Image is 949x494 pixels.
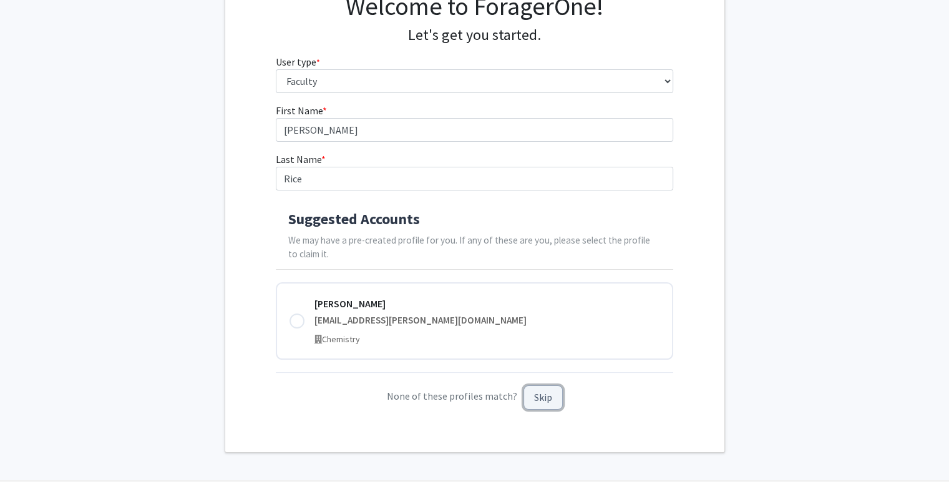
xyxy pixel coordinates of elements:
h4: Let's get you started. [276,26,673,44]
p: None of these profiles match? [276,385,673,410]
button: Skip [523,385,563,410]
span: Last Name [276,153,321,165]
div: [PERSON_NAME] [314,296,659,311]
p: We may have a pre-created profile for you. If any of these are you, please select the profile to ... [288,234,661,262]
span: Chemistry [322,333,360,345]
iframe: Chat [9,438,53,485]
span: First Name [276,104,323,117]
h4: Suggested Accounts [288,210,661,229]
label: User type [276,54,320,69]
div: [EMAIL_ADDRESS][PERSON_NAME][DOMAIN_NAME] [314,314,659,328]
